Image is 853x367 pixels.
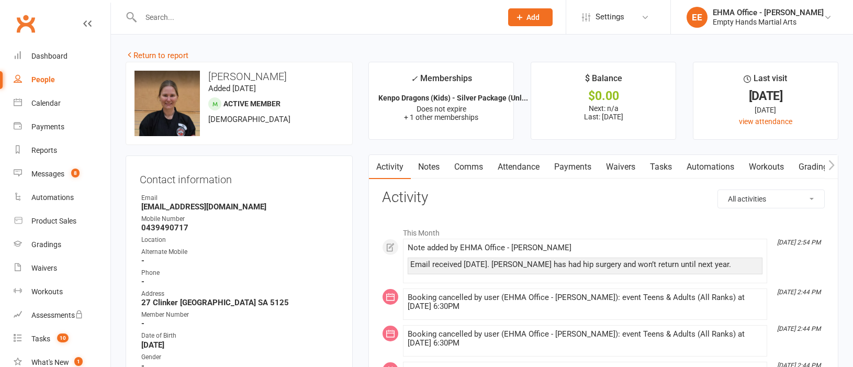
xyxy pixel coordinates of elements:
[777,288,821,296] i: [DATE] 2:44 PM
[71,169,80,177] span: 8
[14,327,110,351] a: Tasks 10
[31,335,50,343] div: Tasks
[141,214,339,224] div: Mobile Number
[14,139,110,162] a: Reports
[744,72,787,91] div: Last visit
[14,92,110,115] a: Calendar
[742,155,791,179] a: Workouts
[14,257,110,280] a: Waivers
[31,358,69,366] div: What's New
[31,146,57,154] div: Reports
[141,223,339,232] strong: 0439490717
[526,13,540,21] span: Add
[14,115,110,139] a: Payments
[31,193,74,202] div: Automations
[547,155,599,179] a: Payments
[141,277,339,286] strong: -
[508,8,553,26] button: Add
[134,71,344,82] h3: [PERSON_NAME]
[541,91,666,102] div: $0.00
[141,340,339,350] strong: [DATE]
[141,352,339,362] div: Gender
[739,117,792,126] a: view attendance
[777,325,821,332] i: [DATE] 2:44 PM
[14,162,110,186] a: Messages 8
[679,155,742,179] a: Automations
[382,190,825,206] h3: Activity
[14,280,110,304] a: Workouts
[31,311,83,319] div: Assessments
[31,123,64,131] div: Payments
[31,52,68,60] div: Dashboard
[703,104,828,116] div: [DATE]
[410,260,760,269] div: Email received [DATE]. [PERSON_NAME] has had hip surgery and won’t return until next year.
[585,72,622,91] div: $ Balance
[404,113,478,121] span: + 1 other memberships
[140,170,339,185] h3: Contact information
[134,71,200,136] img: image1751084274.png
[408,330,762,348] div: Booking cancelled by user (EHMA Office - [PERSON_NAME]): event Teens & Adults (All Ranks) at [DAT...
[14,186,110,209] a: Automations
[447,155,490,179] a: Comms
[369,155,411,179] a: Activity
[14,233,110,257] a: Gradings
[138,10,495,25] input: Search...
[417,105,466,113] span: Does not expire
[31,287,63,296] div: Workouts
[31,99,61,107] div: Calendar
[713,8,824,17] div: EHMA Office - [PERSON_NAME]
[14,68,110,92] a: People
[14,45,110,68] a: Dashboard
[208,84,256,93] time: Added [DATE]
[57,333,69,342] span: 10
[31,264,57,272] div: Waivers
[74,357,83,366] span: 1
[208,115,290,124] span: [DEMOGRAPHIC_DATA]
[382,222,825,239] li: This Month
[777,239,821,246] i: [DATE] 2:54 PM
[31,217,76,225] div: Product Sales
[541,104,666,121] p: Next: n/a Last: [DATE]
[408,243,762,252] div: Note added by EHMA Office - [PERSON_NAME]
[31,240,61,249] div: Gradings
[141,247,339,257] div: Alternate Mobile
[223,99,280,108] span: Active member
[703,91,828,102] div: [DATE]
[31,75,55,84] div: People
[141,331,339,341] div: Date of Birth
[411,72,472,91] div: Memberships
[141,319,339,328] strong: -
[687,7,708,28] div: EE
[596,5,624,29] span: Settings
[141,193,339,203] div: Email
[411,74,418,84] i: ✓
[31,170,64,178] div: Messages
[141,289,339,299] div: Address
[141,256,339,265] strong: -
[141,202,339,212] strong: [EMAIL_ADDRESS][DOMAIN_NAME]
[14,304,110,327] a: Assessments
[141,268,339,278] div: Phone
[14,209,110,233] a: Product Sales
[378,94,528,102] strong: Kenpo Dragons (Kids) - Silver Package (Unl...
[408,293,762,311] div: Booking cancelled by user (EHMA Office - [PERSON_NAME]): event Teens & Adults (All Ranks) at [DAT...
[490,155,547,179] a: Attendance
[599,155,643,179] a: Waivers
[141,310,339,320] div: Member Number
[141,235,339,245] div: Location
[411,155,447,179] a: Notes
[13,10,39,37] a: Clubworx
[126,51,188,60] a: Return to report
[713,17,824,27] div: Empty Hands Martial Arts
[643,155,679,179] a: Tasks
[141,298,339,307] strong: 27 Clinker [GEOGRAPHIC_DATA] SA 5125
